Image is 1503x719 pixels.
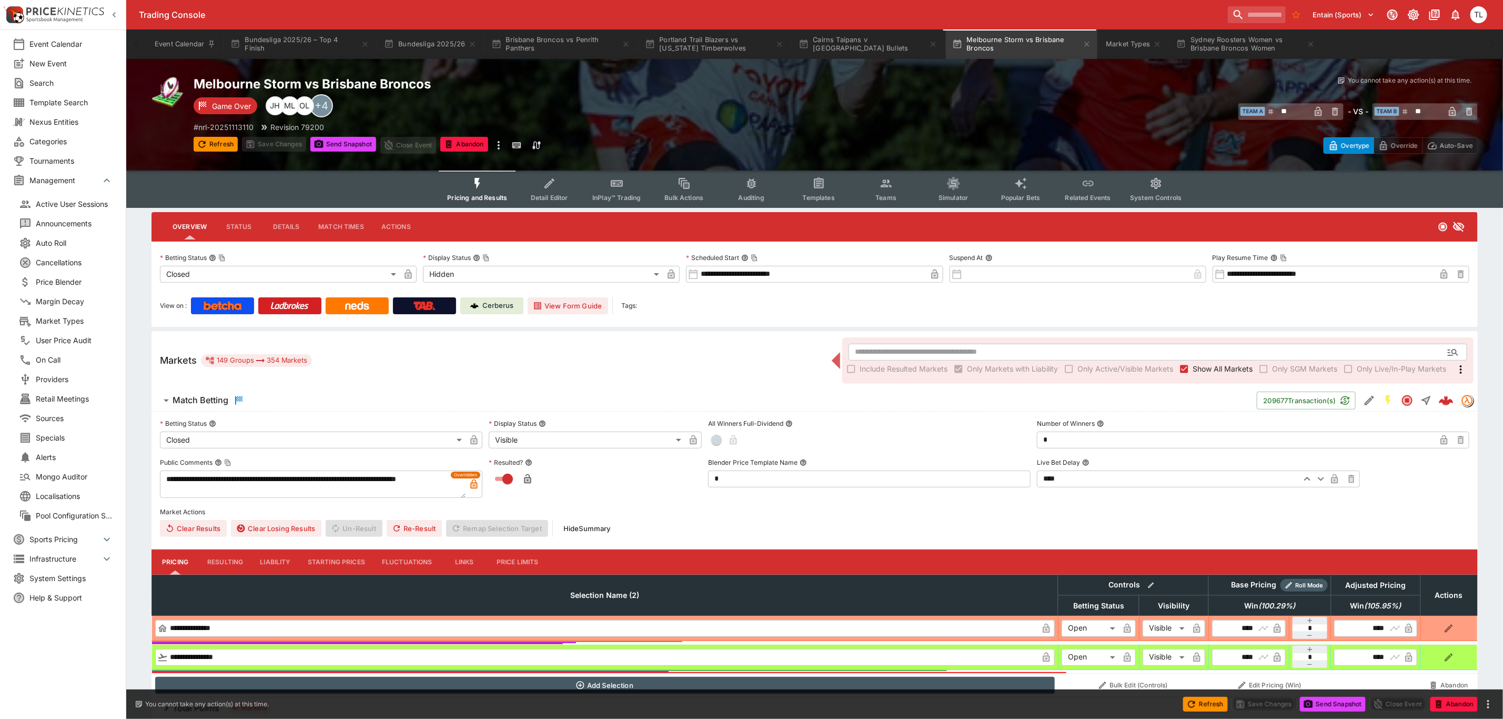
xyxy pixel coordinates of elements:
[739,194,764,202] span: Auditing
[423,253,471,262] p: Display Status
[447,194,507,202] span: Pricing and Results
[1077,363,1173,374] span: Only Active/Visible Markets
[1065,194,1111,202] span: Related Events
[1374,137,1423,154] button: Override
[160,253,207,262] p: Betting Status
[387,520,442,537] button: Re-Result
[164,214,215,239] button: Overview
[708,458,798,467] p: Blender Price Template Name
[1082,459,1090,466] button: Live Bet Delay
[539,420,546,427] button: Display Status
[803,194,835,202] span: Templates
[1430,698,1478,708] span: Mark an event as closed and abandoned.
[559,589,651,602] span: Selection Name (2)
[1062,600,1136,612] span: Betting Status
[639,29,790,59] button: Portland Trail Blazers vs [US_STATE] Timberwolves
[299,550,374,575] button: Starting Prices
[489,419,537,428] p: Display Status
[470,302,479,310] img: Cerberus
[1280,579,1328,592] div: Show/hide Price Roll mode configuration.
[1461,394,1474,407] div: tradingmodel
[1331,575,1420,595] th: Adjusted Pricing
[528,297,608,314] button: View Form Guide
[1307,6,1381,23] button: Select Tenant
[194,122,254,133] p: Copy To Clipboard
[1467,3,1490,26] button: Trent Lewis
[860,363,947,374] span: Include Resulted Markets
[1391,140,1418,151] p: Override
[36,491,113,502] span: Localisations
[489,458,523,467] p: Resulted?
[160,266,400,283] div: Closed
[263,214,310,239] button: Details
[1446,5,1465,24] button: Notifications
[1452,221,1465,233] svg: Hidden
[29,38,113,49] span: Event Calendar
[36,452,113,463] span: Alerts
[525,459,532,466] button: Resulted?
[209,420,216,427] button: Betting Status
[1470,6,1487,23] div: Trent Lewis
[440,137,488,152] button: Abandon
[1099,29,1168,59] button: Market Types
[36,374,113,385] span: Providers
[139,9,1224,21] div: Trading Console
[199,550,251,575] button: Resulting
[483,301,514,311] p: Cerberus
[1439,393,1454,408] div: a69c8dc5-cdbf-48df-9b72-9c88af4a02d5
[1144,578,1158,592] button: Bulk edit
[280,96,299,115] div: Micheal Lee
[1420,575,1477,615] th: Actions
[1461,395,1473,406] img: tradingmodel
[441,550,488,575] button: Links
[36,432,113,443] span: Specials
[741,254,749,262] button: Scheduled StartCopy To Clipboard
[215,214,263,239] button: Status
[1424,677,1474,694] button: Abandon
[1324,137,1478,154] div: Start From
[1482,698,1495,711] button: more
[36,237,113,248] span: Auto Roll
[1037,458,1080,467] p: Live Bet Delay
[985,254,993,262] button: Suspend At
[1375,107,1399,116] span: Team B
[231,520,321,537] button: Clear Losing Results
[160,354,197,366] h5: Markets
[473,254,480,262] button: Display StatusCopy To Clipboard
[270,122,324,133] p: Revision 79200
[1365,600,1401,612] em: ( 105.95 %)
[1130,194,1182,202] span: System Controls
[29,97,113,108] span: Template Search
[621,297,637,314] label: Tags:
[374,550,441,575] button: Fluctuations
[592,194,641,202] span: InPlay™ Trading
[155,677,1055,694] button: Add Selection
[1213,253,1268,262] p: Play Resume Time
[160,419,207,428] p: Betting Status
[26,17,83,22] img: Sportsbook Management
[482,254,490,262] button: Copy To Clipboard
[29,534,100,545] span: Sports Pricing
[939,194,968,202] span: Simulator
[1212,677,1328,694] button: Edit Pricing (Win)
[557,520,617,537] button: HideSummary
[946,29,1097,59] button: Melbourne Storm vs Brisbane Broncos
[1183,697,1227,712] button: Refresh
[36,276,113,287] span: Price Blender
[29,553,100,564] span: Infrastructure
[950,253,983,262] p: Suspend At
[1348,76,1471,85] p: You cannot take any action(s) at this time.
[460,297,523,314] a: Cerberus
[160,504,1469,520] label: Market Actions
[36,510,113,521] span: Pool Configuration Sets
[1357,363,1446,374] span: Only Live/In-Play Markets
[266,96,285,115] div: Jiahao Hao
[967,363,1058,374] span: Only Markets with Liability
[205,354,308,367] div: 149 Groups 354 Markets
[1348,106,1368,117] h6: - VS -
[310,94,333,117] div: +4
[531,194,568,202] span: Detail Editor
[439,171,1190,208] div: Event type filters
[36,198,113,209] span: Active User Sessions
[224,29,376,59] button: Bundesliga 2025/26 – Top 4 Finish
